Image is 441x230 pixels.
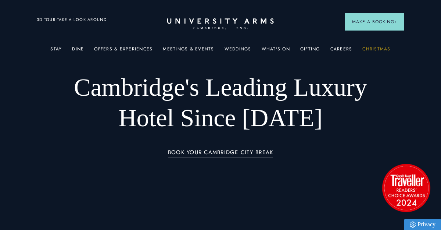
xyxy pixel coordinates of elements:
[262,46,290,56] a: What's On
[300,46,320,56] a: Gifting
[73,72,367,133] h1: Cambridge's Leading Luxury Hotel Since [DATE]
[410,222,416,228] img: Privacy
[345,13,404,31] button: Make a BookingArrow icon
[72,46,84,56] a: Dine
[352,18,397,25] span: Make a Booking
[225,46,251,56] a: Weddings
[37,17,107,23] a: 3D TOUR:TAKE A LOOK AROUND
[168,149,273,158] a: BOOK YOUR CAMBRIDGE CITY BREAK
[362,46,390,56] a: Christmas
[379,160,434,215] img: image-2524eff8f0c5d55edbf694693304c4387916dea5-1501x1501-png
[94,46,153,56] a: Offers & Experiences
[330,46,352,56] a: Careers
[394,21,397,23] img: Arrow icon
[163,46,214,56] a: Meetings & Events
[404,219,441,230] a: Privacy
[50,46,62,56] a: Stay
[167,18,274,30] a: Home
